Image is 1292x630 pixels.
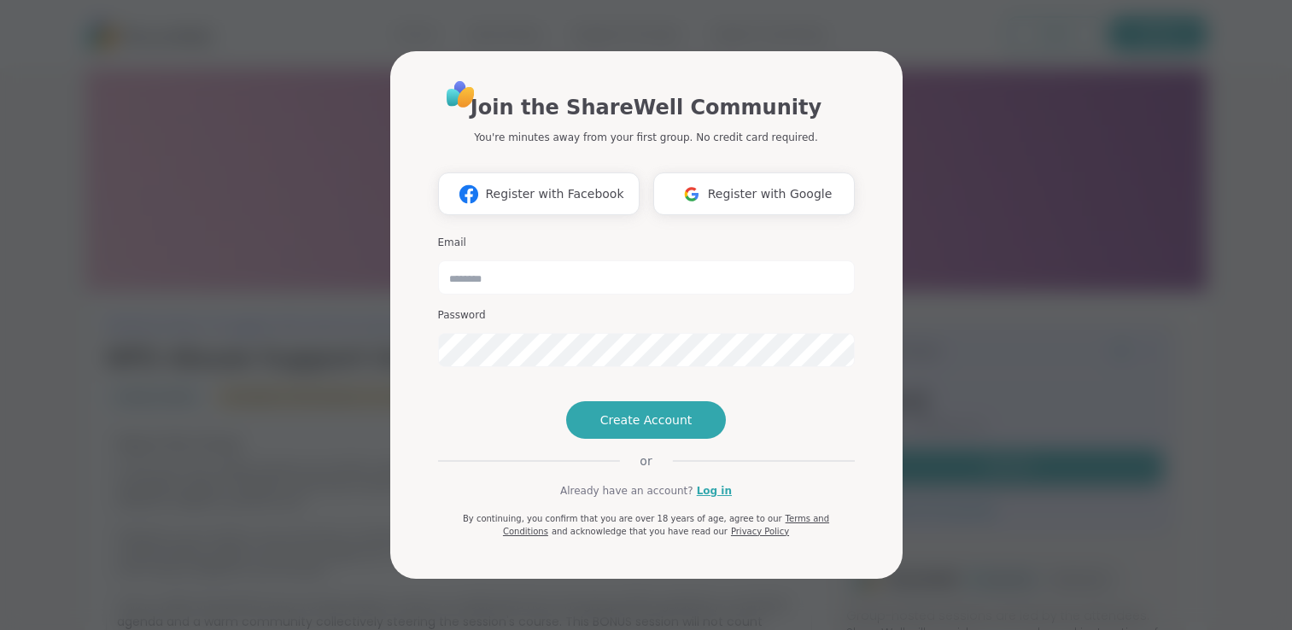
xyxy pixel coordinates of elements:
h3: Password [438,308,855,323]
h3: Email [438,236,855,250]
span: and acknowledge that you have read our [552,527,728,536]
span: or [619,452,672,470]
a: Log in [697,483,732,499]
button: Register with Facebook [438,172,640,215]
button: Create Account [566,401,727,439]
span: Create Account [600,411,693,429]
img: ShareWell Logo [441,75,480,114]
p: You're minutes away from your first group. No credit card required. [474,130,817,145]
span: Register with Facebook [485,185,623,203]
a: Privacy Policy [731,527,789,536]
span: By continuing, you confirm that you are over 18 years of age, agree to our [463,514,782,523]
button: Register with Google [653,172,855,215]
img: ShareWell Logomark [675,178,708,210]
span: Register with Google [708,185,833,203]
img: ShareWell Logomark [453,178,485,210]
a: Terms and Conditions [503,514,829,536]
h1: Join the ShareWell Community [471,92,821,123]
span: Already have an account? [560,483,693,499]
